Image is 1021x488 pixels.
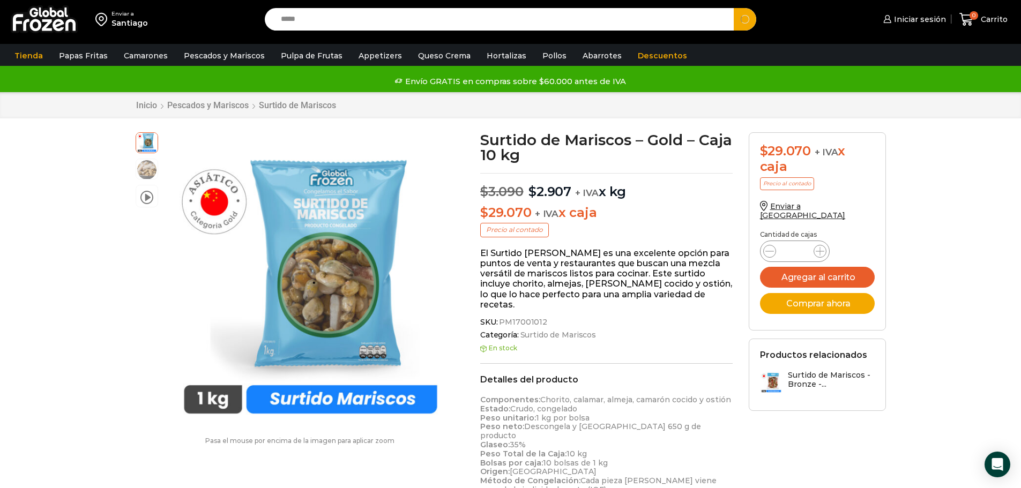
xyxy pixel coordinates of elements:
[788,371,875,389] h3: Surtido de Mariscos - Bronze -...
[480,476,580,485] strong: Método de Congelación:
[760,293,875,314] button: Comprar ahora
[480,132,733,162] h1: Surtido de Mariscos – Gold – Caja 10 kg
[881,9,946,30] a: Iniciar sesión
[111,10,148,18] div: Enviar a
[577,46,627,66] a: Abarrotes
[111,18,148,28] div: Santiago
[9,46,48,66] a: Tienda
[480,184,524,199] bdi: 3.090
[480,422,524,431] strong: Peso neto:
[480,404,510,414] strong: Estado:
[480,374,733,385] h2: Detalles del producto
[760,143,811,159] bdi: 29.070
[480,184,488,199] span: $
[760,350,867,360] h2: Productos relacionados
[480,223,549,237] p: Precio al contado
[136,131,158,153] span: surtido-gold
[760,371,875,394] a: Surtido de Mariscos - Bronze -...
[480,413,536,423] strong: Peso unitario:
[163,132,458,426] div: 1 / 3
[95,10,111,28] img: address-field-icon.svg
[760,177,814,190] p: Precio al contado
[481,46,532,66] a: Hortalizas
[275,46,348,66] a: Pulpa de Frutas
[970,11,978,20] span: 0
[734,8,756,31] button: Search button
[178,46,270,66] a: Pescados y Mariscos
[528,184,536,199] span: $
[537,46,572,66] a: Pollos
[480,449,567,459] strong: Peso Total de la Caja:
[480,205,531,220] bdi: 29.070
[632,46,692,66] a: Descuentos
[985,452,1010,477] div: Open Intercom Messenger
[136,100,337,110] nav: Breadcrumb
[957,7,1010,32] a: 0 Carrito
[535,208,558,219] span: + IVA
[480,331,733,340] span: Categoría:
[760,144,875,175] div: x caja
[978,14,1008,25] span: Carrito
[480,318,733,327] span: SKU:
[54,46,113,66] a: Papas Fritas
[167,100,249,110] a: Pescados y Mariscos
[480,458,543,468] strong: Bolsas por caja:
[785,244,805,259] input: Product quantity
[136,100,158,110] a: Inicio
[163,132,458,426] img: surtido-gold
[760,231,875,238] p: Cantidad de cajas
[136,437,465,445] p: Pasa el mouse por encima de la imagen para aplicar zoom
[528,184,571,199] bdi: 2.907
[480,205,733,221] p: x caja
[760,143,768,159] span: $
[497,318,547,327] span: PM17001012
[480,440,510,449] strong: Glaseo:
[480,173,733,200] p: x kg
[480,344,733,352] p: En stock
[258,100,337,110] a: Surtido de Mariscos
[413,46,476,66] a: Queso Crema
[760,267,875,288] button: Agregar al carrito
[118,46,173,66] a: Camarones
[480,205,488,220] span: $
[575,187,599,198] span: + IVA
[519,331,596,340] a: Surtido de Mariscos
[353,46,407,66] a: Appetizers
[891,14,946,25] span: Iniciar sesión
[480,467,510,476] strong: Origen:
[480,248,733,310] p: El Surtido [PERSON_NAME] es una excelente opción para puntos de venta y restaurantes que buscan u...
[760,201,846,220] a: Enviar a [GEOGRAPHIC_DATA]
[480,395,540,404] strong: Componentes:
[136,159,158,181] span: surtido de marisco gold
[815,147,838,157] span: + IVA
